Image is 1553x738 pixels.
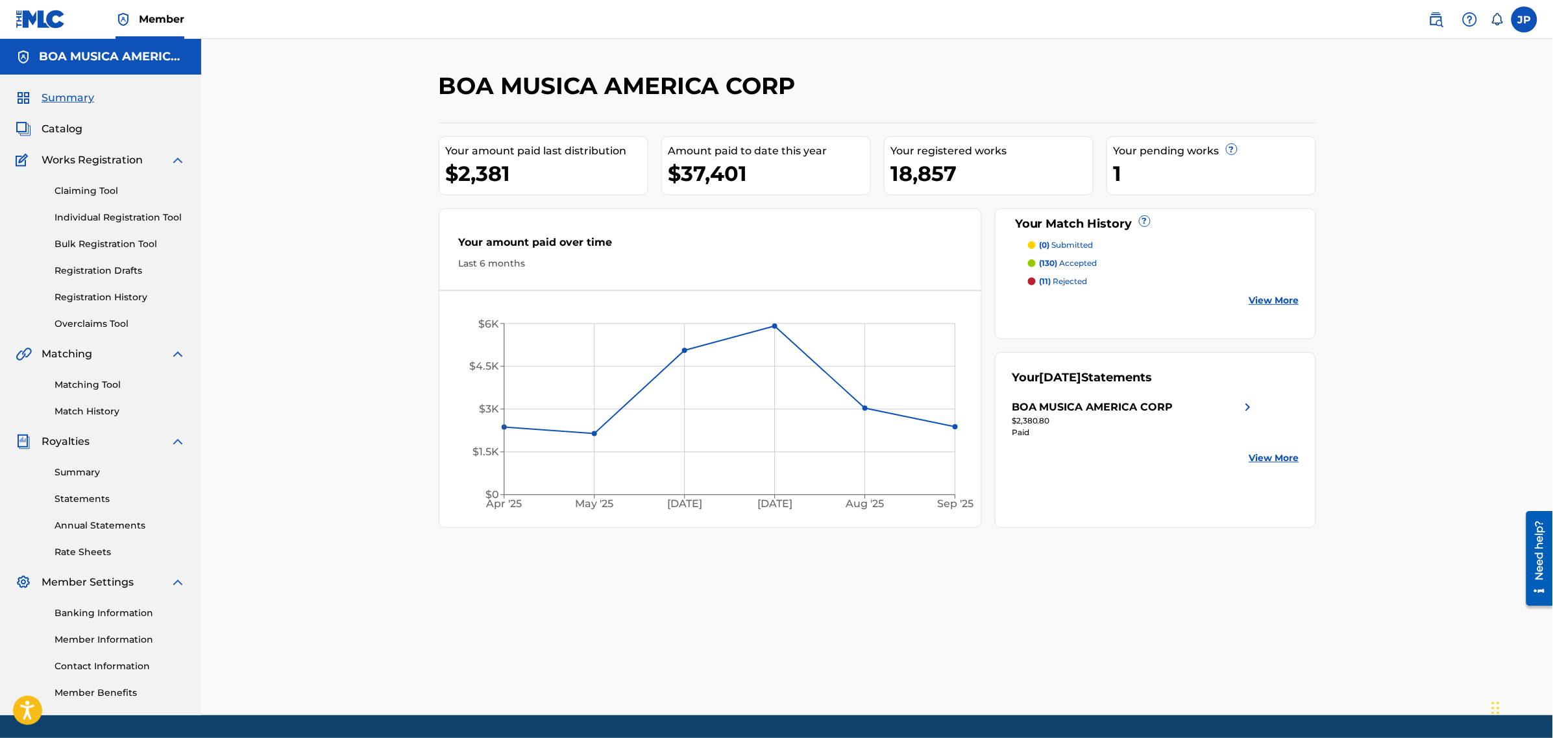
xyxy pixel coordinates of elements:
img: help [1462,12,1478,27]
a: (11) rejected [1028,276,1299,287]
tspan: $6K [478,318,499,330]
span: Member [139,12,184,27]
a: (130) accepted [1028,257,1299,269]
a: Matching Tool [55,378,186,392]
a: Summary [55,466,186,479]
img: Catalog [16,121,31,137]
div: 1 [1114,159,1315,188]
p: submitted [1040,239,1094,251]
tspan: $0 [485,489,499,501]
a: Registration Drafts [55,264,186,278]
div: Arrastrar [1492,689,1500,728]
a: Annual Statements [55,519,186,532]
a: (0) submitted [1028,239,1299,251]
div: $2,381 [446,159,648,188]
div: Amount paid to date this year [668,143,870,159]
span: Catalog [42,121,82,137]
div: Your amount paid over time [459,235,962,257]
a: SummarySummary [16,90,94,106]
h2: BOA MUSICA AMERICA CORP [439,71,802,101]
span: Royalties [42,434,90,449]
iframe: Resource Center [1517,506,1553,611]
span: (130) [1040,258,1058,268]
a: Rate Sheets [55,545,186,559]
span: (0) [1040,240,1050,250]
a: Overclaims Tool [55,317,186,331]
div: $2,380.80 [1012,415,1256,427]
img: Accounts [16,49,31,65]
a: Public Search [1423,6,1449,32]
a: Registration History [55,291,186,304]
a: View More [1249,451,1299,465]
img: expand [170,575,186,590]
img: Summary [16,90,31,106]
img: MLC Logo [16,10,66,29]
span: ? [1140,216,1150,226]
tspan: Aug '25 [845,497,884,510]
img: search [1428,12,1444,27]
div: Your Statements [1012,369,1153,387]
img: Matching [16,346,32,362]
tspan: [DATE] [757,497,792,510]
tspan: $1.5K [472,446,499,458]
p: accepted [1040,257,1097,269]
h5: BOA MUSICA AMERICA CORP [39,49,186,64]
p: rejected [1040,276,1088,287]
a: Member Information [55,633,186,647]
div: Your registered works [891,143,1093,159]
div: Help [1457,6,1483,32]
a: Banking Information [55,606,186,620]
span: Works Registration [42,152,143,168]
div: Widget de chat [1488,676,1553,738]
div: Your amount paid last distribution [446,143,648,159]
div: Last 6 months [459,257,962,270]
div: Your pending works [1114,143,1315,159]
a: Individual Registration Tool [55,211,186,224]
iframe: Chat Widget [1488,676,1553,738]
div: BOA MUSICA AMERICA CORP [1012,399,1173,415]
div: Paid [1012,427,1256,438]
span: [DATE] [1040,370,1082,385]
div: $37,401 [668,159,870,188]
a: Contact Information [55,660,186,673]
tspan: $3K [479,403,499,416]
div: Your Match History [1012,215,1299,233]
img: Member Settings [16,575,31,590]
tspan: Sep '25 [937,497,973,510]
span: Matching [42,346,92,362]
span: Member Settings [42,575,134,590]
img: expand [170,434,186,449]
img: Royalties [16,434,31,449]
a: Member Benefits [55,686,186,700]
a: BOA MUSICA AMERICA CORPright chevron icon$2,380.80Paid [1012,399,1256,438]
img: Works Registration [16,152,32,168]
a: Claiming Tool [55,184,186,198]
div: User Menu [1511,6,1537,32]
span: Summary [42,90,94,106]
tspan: May '25 [575,497,613,510]
img: Top Rightsholder [116,12,131,27]
a: Bulk Registration Tool [55,237,186,251]
a: Match History [55,405,186,418]
div: 18,857 [891,159,1093,188]
tspan: $4.5K [469,361,499,373]
span: ? [1227,144,1237,154]
tspan: [DATE] [667,497,702,510]
img: right chevron icon [1240,399,1256,415]
tspan: Apr '25 [485,497,522,510]
a: Statements [55,492,186,506]
div: Notifications [1491,13,1504,26]
a: View More [1249,294,1299,307]
a: CatalogCatalog [16,121,82,137]
img: expand [170,152,186,168]
span: (11) [1040,276,1051,286]
img: expand [170,346,186,362]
